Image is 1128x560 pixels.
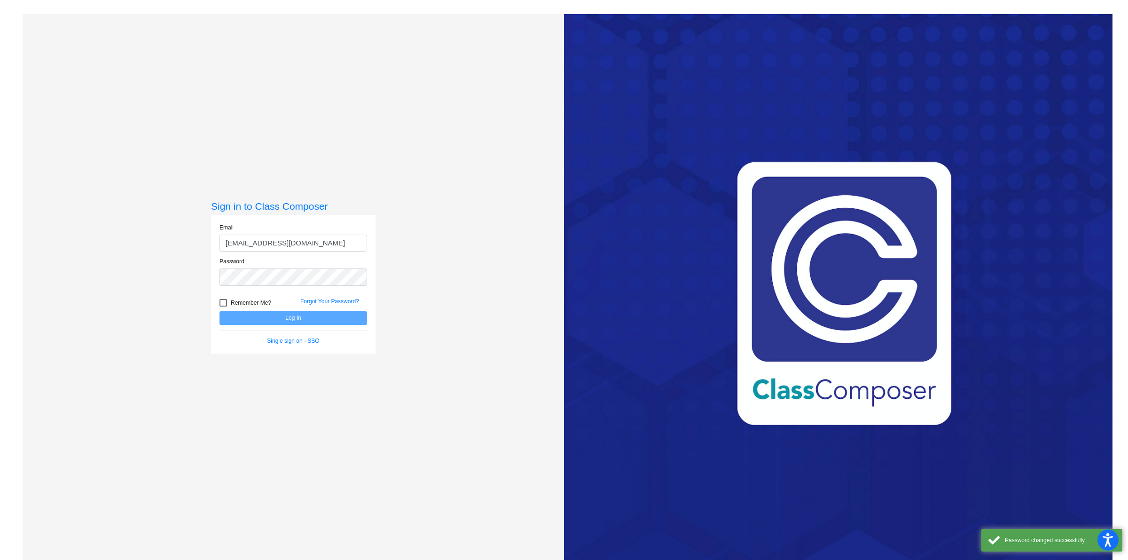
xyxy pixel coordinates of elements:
a: Single sign on - SSO [267,338,319,344]
button: Log In [219,311,367,325]
div: Password changed successfully [1005,536,1115,544]
label: Email [219,223,234,232]
label: Password [219,257,244,266]
h3: Sign in to Class Composer [211,200,376,212]
span: Remember Me? [231,297,271,308]
a: Forgot Your Password? [300,298,359,305]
